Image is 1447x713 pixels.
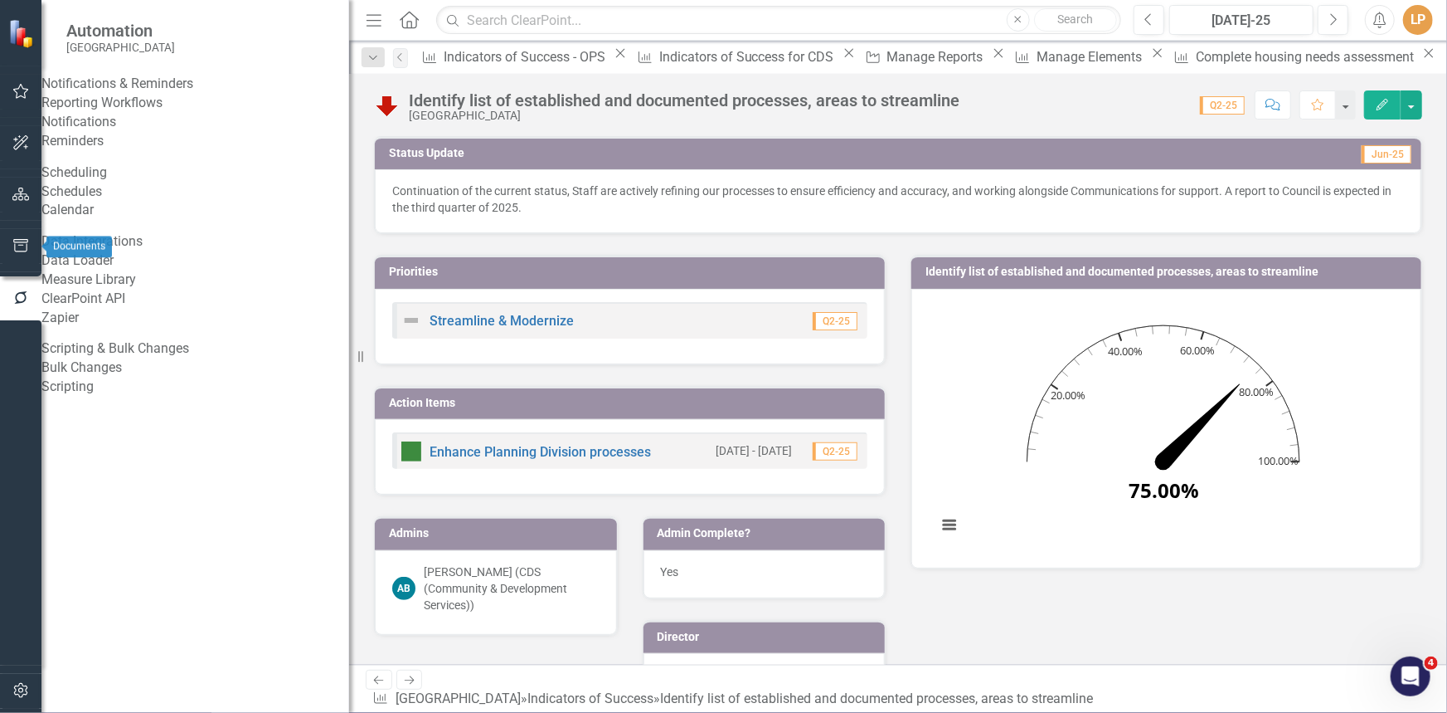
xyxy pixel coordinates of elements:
[1057,12,1093,26] span: Search
[41,339,189,359] div: Scripting & Bulk Changes
[716,443,792,459] small: [DATE] - [DATE]
[392,183,1404,216] p: Continuation of the current status, Staff are actively refining our processes to ensure efficienc...
[658,527,877,540] h3: Admin Complete?
[8,19,37,48] img: ClearPoint Strategy
[925,266,1413,278] h3: Identify list of established and documented processes, areas to streamline
[1403,5,1433,35] button: LP
[396,691,521,706] a: [GEOGRAPHIC_DATA]
[1425,657,1438,670] span: 4
[416,46,610,67] a: Indicators of Success - OPS
[1037,46,1147,67] div: Manage Elements
[1168,46,1418,67] a: Complete housing needs assessment
[860,46,988,67] a: Manage Reports
[41,290,349,309] a: ClearPoint API
[887,46,988,67] div: Manage Reports
[1009,46,1147,67] a: Manage Elements
[66,21,175,41] span: Automation
[631,46,838,67] a: Indicators of Success for CDS
[66,41,175,54] small: [GEOGRAPHIC_DATA]
[63,98,148,109] div: Domain Overview
[389,147,998,159] h3: Status Update
[1108,344,1143,359] text: 40.00%
[659,46,839,67] div: Indicators of Success for CDS
[41,309,349,328] a: Zapier
[41,359,349,378] a: Bulk Changes
[436,6,1120,35] input: Search ClearPoint...
[389,527,609,540] h3: Admins
[27,43,40,56] img: website_grey.svg
[374,92,401,119] img: Below Target
[1362,145,1411,164] span: Jun-25
[41,232,143,252] div: Data Integrations
[372,690,1100,709] div: » »
[409,110,959,122] div: [GEOGRAPHIC_DATA]
[1391,657,1430,696] iframe: Intercom live chat
[1034,8,1117,32] button: Search
[1197,46,1419,67] div: Complete housing needs assessment
[430,313,574,329] a: Streamline & Modernize
[424,564,600,613] div: [PERSON_NAME] (CDS (Community & Development Services))
[1051,388,1085,403] text: 20.00%
[43,43,182,56] div: Domain: [DOMAIN_NAME]
[1175,11,1309,31] div: [DATE]-25
[1259,453,1299,468] text: 100.00%
[41,75,193,94] div: Notifications & Reminders
[41,113,349,132] a: Notifications
[813,312,857,330] span: Q2-25
[430,444,651,460] a: Enhance Planning Division processes
[389,266,876,278] h3: Priorities
[1200,96,1245,115] span: Q2-25
[1158,378,1245,468] path: 75. Actual.
[46,237,112,258] div: Documents
[527,691,653,706] a: Indicators of Success
[46,27,81,40] div: v 4.0.25
[41,164,107,183] div: Scheduling
[41,378,349,397] a: Scripting
[183,98,279,109] div: Keywords by Traffic
[1129,476,1199,504] text: 75.00%
[658,631,877,643] h3: Director
[401,442,421,461] img: On Target
[41,132,349,151] a: Reminders
[661,565,679,579] span: Yes
[401,310,421,330] img: Not Defined
[41,183,349,202] a: Schedules
[444,46,610,67] div: Indicators of Success - OPS
[929,302,1404,551] div: Chart. Highcharts interactive chart.
[1180,343,1215,358] text: 60.00%
[929,302,1398,551] svg: Interactive chart
[1169,5,1314,35] button: [DATE]-25
[41,201,349,220] a: Calendar
[41,94,349,113] a: Reporting Workflows
[392,577,415,600] div: AB
[27,27,40,40] img: logo_orange.svg
[45,96,58,110] img: tab_domain_overview_orange.svg
[1239,384,1274,399] text: 80.00%
[660,691,1093,706] div: Identify list of established and documented processes, areas to streamline
[937,513,960,536] button: View chart menu, Chart
[389,397,876,409] h3: Action Items
[41,271,349,290] a: Measure Library
[813,442,857,461] span: Q2-25
[165,96,178,110] img: tab_keywords_by_traffic_grey.svg
[41,252,349,271] a: Data Loader
[409,91,959,110] div: Identify list of established and documented processes, areas to streamline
